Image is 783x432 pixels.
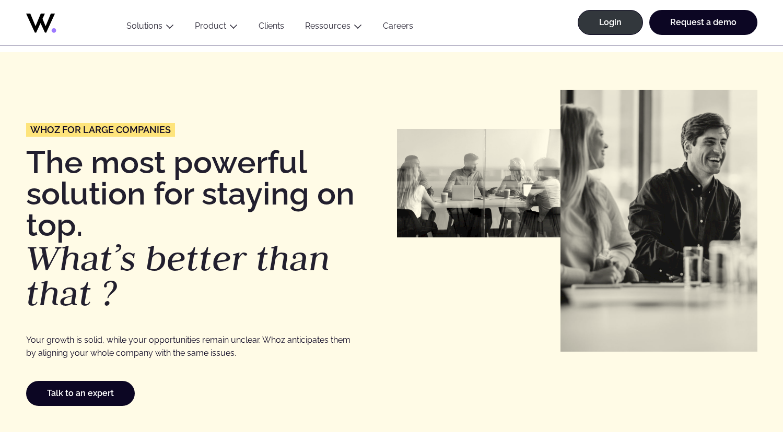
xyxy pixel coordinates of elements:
em: What’s better than that ? [26,235,330,316]
h1: The most powerful solution for staying on top. [26,147,387,311]
a: Product [195,21,226,31]
a: Clients [248,21,295,35]
a: Request a demo [649,10,757,35]
button: Ressources [295,21,372,35]
a: Talk to an expert [26,381,135,406]
a: Ressources [305,21,350,31]
p: Your growth is solid, while your opportunities remain unclear. Whoz anticipates them by aligning ... [26,333,350,360]
button: Product [184,21,248,35]
span: Whoz for Large companies [30,125,171,135]
a: Careers [372,21,424,35]
button: Solutions [116,21,184,35]
a: Login [578,10,643,35]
